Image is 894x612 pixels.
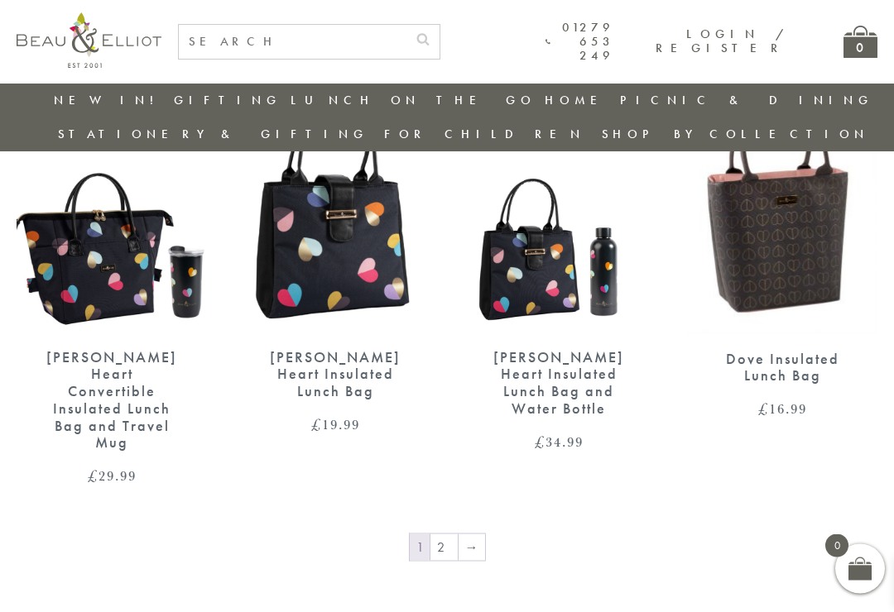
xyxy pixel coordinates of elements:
[464,87,654,332] img: Emily Heart Insulated Lunch Bag and Water Bottle
[88,466,99,485] span: £
[546,21,614,64] a: 01279 653 249
[179,25,406,59] input: SEARCH
[464,87,654,449] a: Emily Heart Insulated Lunch Bag and Water Bottle [PERSON_NAME] Heart Insulated Lunch Bag and Wate...
[311,414,360,434] bdi: 19.99
[430,534,458,561] a: Page 2
[687,87,877,416] a: Dove Insulated Lunch Bag Dove Insulated Lunch Bag £16.99
[384,126,585,142] a: For Children
[758,399,807,418] bdi: 16.99
[410,534,430,561] span: Page 1
[174,92,281,108] a: Gifting
[656,26,786,56] a: Login / Register
[535,432,584,452] bdi: 34.99
[54,92,165,108] a: New in!
[545,92,611,108] a: Home
[88,466,137,485] bdi: 29.99
[459,534,485,561] a: →
[602,126,869,142] a: Shop by collection
[240,87,430,332] img: Emily Heart Insulated Lunch Bag
[758,399,769,418] span: £
[687,87,877,334] img: Dove Insulated Lunch Bag
[17,12,161,68] img: logo
[46,349,178,452] div: [PERSON_NAME] Heart Convertible Insulated Lunch Bag and Travel Mug
[311,414,322,434] span: £
[716,351,848,385] div: Dove Insulated Lunch Bag
[825,534,848,557] span: 0
[291,92,536,108] a: Lunch On The Go
[620,92,873,108] a: Picnic & Dining
[58,126,368,142] a: Stationery & Gifting
[493,349,625,418] div: [PERSON_NAME] Heart Insulated Lunch Bag and Water Bottle
[535,432,546,452] span: £
[269,349,401,400] div: [PERSON_NAME] Heart Insulated Lunch Bag
[17,87,207,332] img: Emily Heart Convertible Lunch Bag and Travel Mug
[240,87,430,432] a: Emily Heart Insulated Lunch Bag [PERSON_NAME] Heart Insulated Lunch Bag £19.99
[844,26,877,58] a: 0
[17,533,877,566] nav: Product Pagination
[17,87,207,483] a: Emily Heart Convertible Lunch Bag and Travel Mug [PERSON_NAME] Heart Convertible Insulated Lunch ...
